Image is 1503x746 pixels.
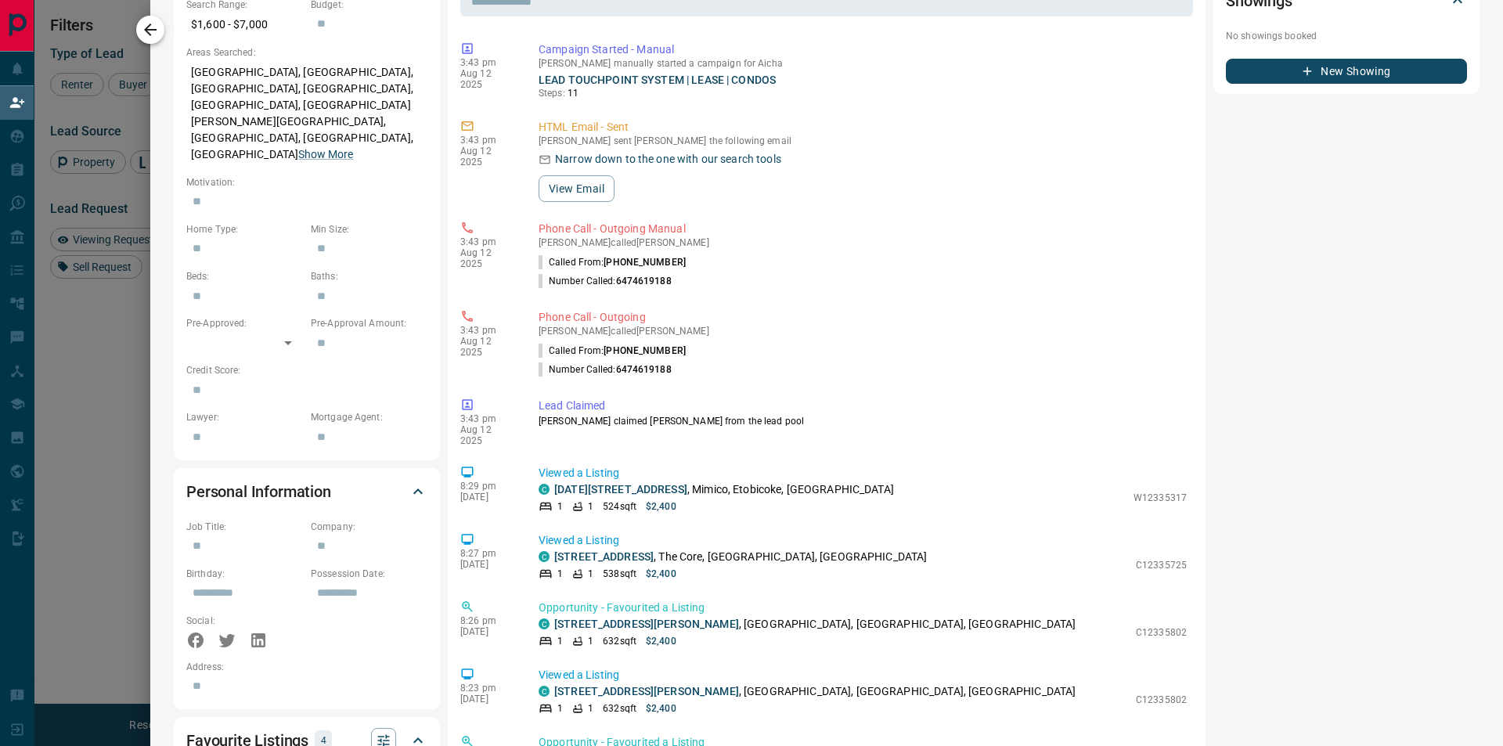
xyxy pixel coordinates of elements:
p: Address: [186,660,427,674]
p: Birthday: [186,567,303,581]
p: $1,600 - $7,000 [186,12,303,38]
p: Areas Searched: [186,45,427,59]
div: Personal Information [186,473,427,510]
p: 3:43 pm [460,325,515,336]
p: 1 [557,634,563,648]
p: 632 sqft [603,701,636,715]
p: 1 [588,499,593,514]
p: Aug 12 2025 [460,68,515,90]
p: , [GEOGRAPHIC_DATA], [GEOGRAPHIC_DATA], [GEOGRAPHIC_DATA] [554,616,1076,632]
p: Pre-Approved: [186,316,303,330]
p: Number Called: [539,274,672,288]
p: [DATE] [460,492,515,503]
div: condos.ca [539,618,550,629]
p: Possession Date: [311,567,427,581]
p: Baths: [311,269,427,283]
p: 1 [588,567,593,581]
p: Mortgage Agent: [311,410,427,424]
span: 6474619188 [616,276,672,287]
a: LEAD TOUCHPOINT SYSTEM | LEASE | CONDOS [539,74,776,86]
p: Home Type: [186,222,303,236]
p: Company: [311,520,427,534]
p: 3:43 pm [460,57,515,68]
p: C12335802 [1136,693,1187,707]
p: $2,400 [646,634,676,648]
p: [DATE] [460,694,515,705]
p: Opportunity - Favourited a Listing [539,600,1187,616]
p: No showings booked [1226,29,1467,43]
p: [DATE] [460,559,515,570]
p: 8:26 pm [460,615,515,626]
p: Pre-Approval Amount: [311,316,427,330]
p: Aug 12 2025 [460,424,515,446]
p: $2,400 [646,567,676,581]
p: Narrow down to the one with our search tools [555,151,781,168]
button: Show More [298,146,353,163]
p: [PERSON_NAME] called [PERSON_NAME] [539,237,1187,248]
p: Campaign Started - Manual [539,41,1187,58]
div: condos.ca [539,686,550,697]
p: 1 [557,567,563,581]
p: , The Core, [GEOGRAPHIC_DATA], [GEOGRAPHIC_DATA] [554,549,927,565]
p: Aug 12 2025 [460,146,515,168]
a: [STREET_ADDRESS] [554,550,654,563]
p: Number Called: [539,362,672,377]
p: [DATE] [460,626,515,637]
p: [GEOGRAPHIC_DATA], [GEOGRAPHIC_DATA], [GEOGRAPHIC_DATA], [GEOGRAPHIC_DATA], [GEOGRAPHIC_DATA], [G... [186,59,427,168]
p: 3:43 pm [460,413,515,424]
span: 6474619188 [616,364,672,375]
p: Social: [186,614,303,628]
p: 3:43 pm [460,135,515,146]
span: 11 [568,88,578,99]
span: [PHONE_NUMBER] [604,257,686,268]
h2: Personal Information [186,479,331,504]
p: 8:27 pm [460,548,515,559]
p: Viewed a Listing [539,465,1187,481]
p: C12335802 [1136,625,1187,640]
p: 632 sqft [603,634,636,648]
div: condos.ca [539,551,550,562]
p: Viewed a Listing [539,532,1187,549]
p: Lead Claimed [539,398,1187,414]
button: View Email [539,175,615,202]
p: 1 [588,701,593,715]
p: W12335317 [1134,491,1187,505]
p: Phone Call - Outgoing [539,309,1187,326]
p: Lawyer: [186,410,303,424]
p: C12335725 [1136,558,1187,572]
p: Called From: [539,344,686,358]
p: [PERSON_NAME] sent [PERSON_NAME] the following email [539,135,1187,146]
div: condos.ca [539,484,550,495]
p: [PERSON_NAME] claimed [PERSON_NAME] from the lead pool [539,414,1187,428]
p: Min Size: [311,222,427,236]
p: 8:23 pm [460,683,515,694]
p: Motivation: [186,175,427,189]
p: [PERSON_NAME] called [PERSON_NAME] [539,326,1187,337]
p: 524 sqft [603,499,636,514]
p: 1 [588,634,593,648]
p: 538 sqft [603,567,636,581]
p: 3:43 pm [460,236,515,247]
p: Aug 12 2025 [460,336,515,358]
p: Beds: [186,269,303,283]
p: Called From: [539,255,686,269]
p: 1 [557,701,563,715]
p: Credit Score: [186,363,427,377]
button: New Showing [1226,59,1467,84]
p: [PERSON_NAME] manually started a campaign for Aicha [539,58,1187,69]
p: 1 [557,499,563,514]
p: Aug 12 2025 [460,247,515,269]
p: , [GEOGRAPHIC_DATA], [GEOGRAPHIC_DATA], [GEOGRAPHIC_DATA] [554,683,1076,700]
p: 8:29 pm [460,481,515,492]
p: $2,400 [646,701,676,715]
span: [PHONE_NUMBER] [604,345,686,356]
p: , Mimico, Etobicoke, [GEOGRAPHIC_DATA] [554,481,894,498]
p: Job Title: [186,520,303,534]
p: Steps: [539,86,1187,100]
p: $2,400 [646,499,676,514]
a: [STREET_ADDRESS][PERSON_NAME] [554,685,739,697]
a: [STREET_ADDRESS][PERSON_NAME] [554,618,739,630]
p: Phone Call - Outgoing Manual [539,221,1187,237]
a: [DATE][STREET_ADDRESS] [554,483,687,496]
p: HTML Email - Sent [539,119,1187,135]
